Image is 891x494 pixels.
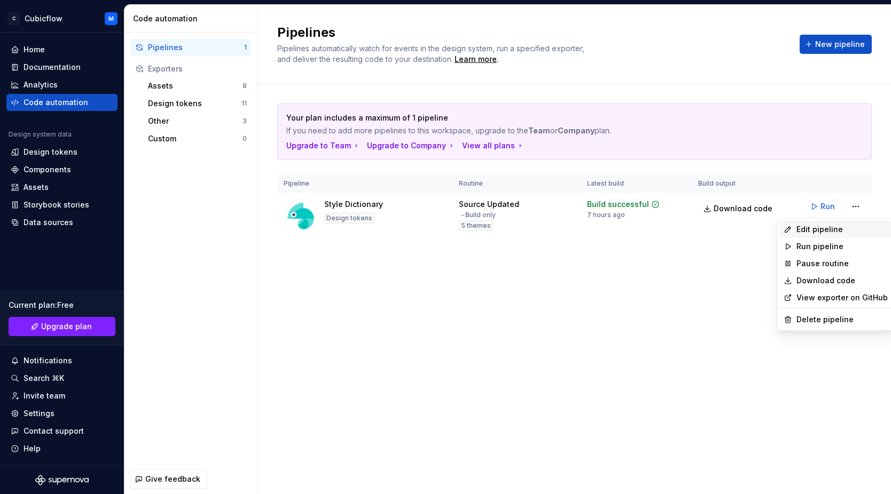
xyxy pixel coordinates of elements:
div: Run pipeline [796,241,888,252]
div: Edit pipeline [796,224,888,235]
div: Delete pipeline [796,314,888,325]
a: Download code [796,275,888,286]
div: Pause routine [796,258,888,269]
a: View exporter on GitHub [796,292,888,303]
